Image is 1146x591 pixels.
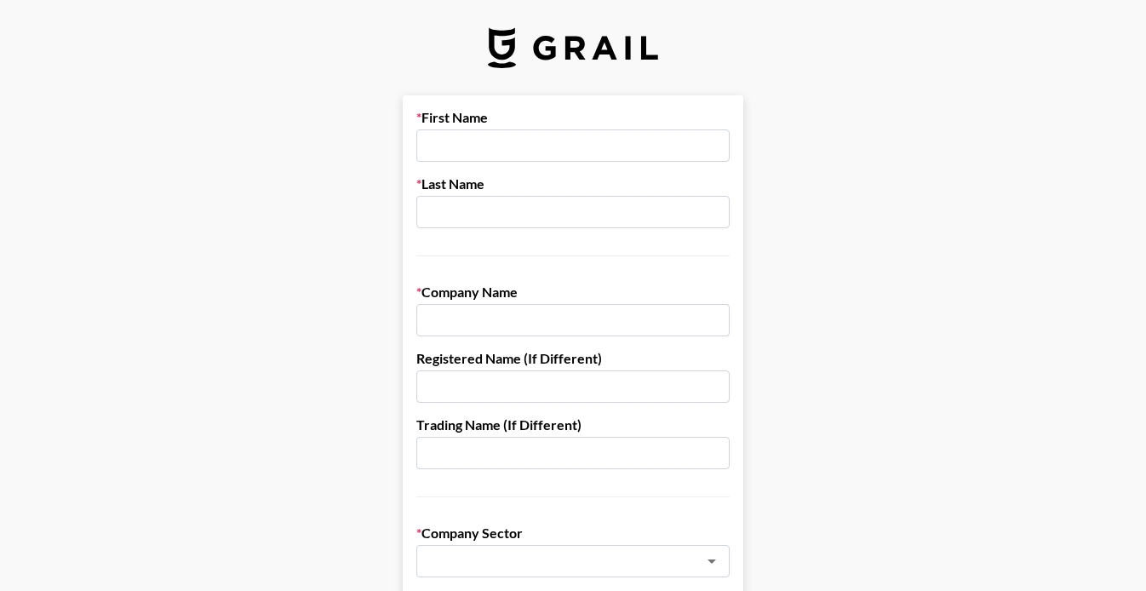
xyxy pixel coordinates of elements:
[416,284,730,301] label: Company Name
[416,416,730,433] label: Trading Name (If Different)
[700,549,724,573] button: Open
[416,525,730,542] label: Company Sector
[416,175,730,192] label: Last Name
[488,27,658,68] img: Grail Talent Logo
[416,109,730,126] label: First Name
[416,350,730,367] label: Registered Name (If Different)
